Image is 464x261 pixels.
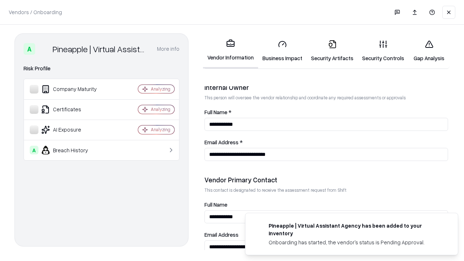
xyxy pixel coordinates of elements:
p: This contact is designated to receive the assessment request from Shift [204,187,448,193]
a: Security Artifacts [307,34,358,68]
label: Email Address [204,232,448,237]
div: Onboarding has started, the vendor's status is Pending Approval. [269,239,440,246]
div: AI Exposure [30,125,116,134]
img: Pineapple | Virtual Assistant Agency [38,43,50,55]
a: Vendor Information [203,33,258,69]
img: trypineapple.com [254,222,263,231]
label: Email Address * [204,140,448,145]
div: Pineapple | Virtual Assistant Agency has been added to your inventory [269,222,440,237]
button: More info [157,42,179,55]
label: Full Name * [204,109,448,115]
div: Risk Profile [24,64,179,73]
div: Breach History [30,146,116,154]
label: Full Name [204,202,448,207]
div: Certificates [30,105,116,114]
div: A [24,43,35,55]
p: This person will oversee the vendor relationship and coordinate any required assessments or appro... [204,95,448,101]
a: Gap Analysis [409,34,449,68]
div: Analyzing [151,86,170,92]
p: Vendors / Onboarding [9,8,62,16]
a: Business Impact [258,34,307,68]
div: Analyzing [151,106,170,112]
div: Internal Owner [204,83,448,92]
div: Company Maturity [30,85,116,94]
div: A [30,146,38,154]
a: Security Controls [358,34,409,68]
div: Vendor Primary Contact [204,175,448,184]
div: Pineapple | Virtual Assistant Agency [53,43,148,55]
div: Analyzing [151,127,170,133]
